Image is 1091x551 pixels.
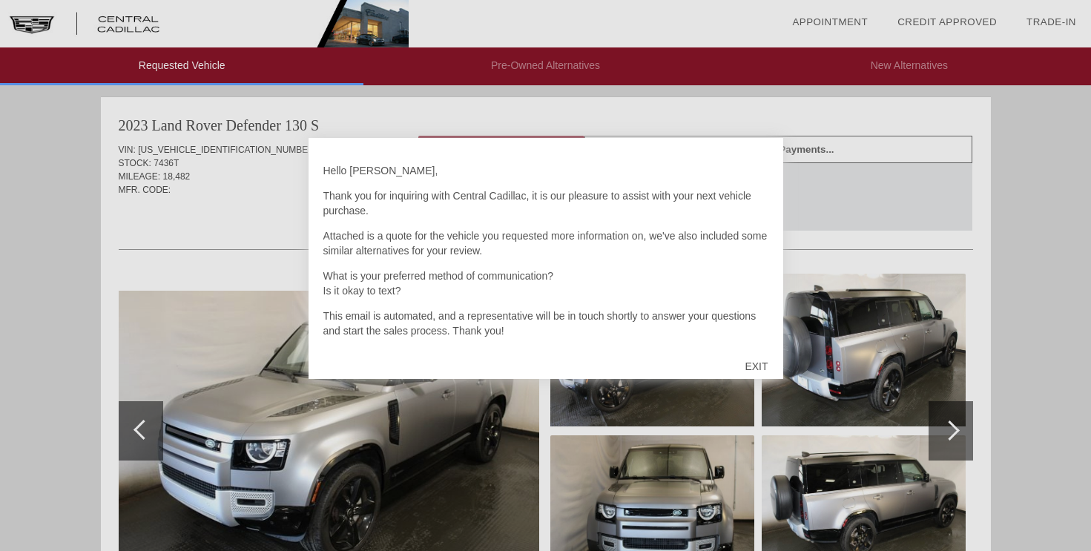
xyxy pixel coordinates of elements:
p: Hello [PERSON_NAME], [323,163,768,178]
a: Trade-In [1026,16,1076,27]
p: What is your preferred method of communication? Is it okay to text? [323,268,768,298]
p: Attached is a quote for the vehicle you requested more information on, we've also included some s... [323,228,768,258]
a: Credit Approved [897,16,997,27]
a: Appointment [792,16,868,27]
p: This email is automated, and a representative will be in touch shortly to answer your questions a... [323,309,768,338]
div: EXIT [730,344,782,389]
p: Thank you for inquiring with Central Cadillac, it is our pleasure to assist with your next vehicl... [323,188,768,218]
